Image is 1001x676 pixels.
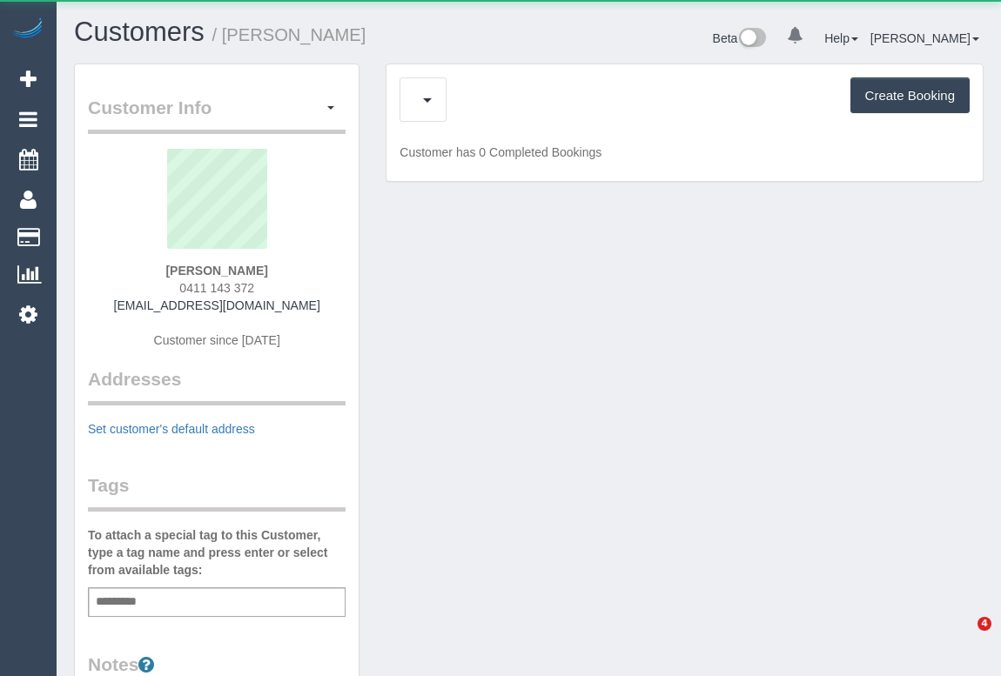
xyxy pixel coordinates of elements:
[212,25,366,44] small: / [PERSON_NAME]
[850,77,970,114] button: Create Booking
[400,144,970,161] p: Customer has 0 Completed Bookings
[977,617,991,631] span: 4
[942,617,984,659] iframe: Intercom live chat
[713,31,767,45] a: Beta
[88,422,255,436] a: Set customer's default address
[88,472,346,512] legend: Tags
[870,31,979,45] a: [PERSON_NAME]
[154,333,280,347] span: Customer since [DATE]
[10,17,45,42] img: Automaid Logo
[88,95,346,134] legend: Customer Info
[74,17,205,47] a: Customers
[824,31,858,45] a: Help
[165,264,267,278] strong: [PERSON_NAME]
[179,281,254,295] span: 0411 143 372
[737,28,766,50] img: New interface
[88,526,346,579] label: To attach a special tag to this Customer, type a tag name and press enter or select from availabl...
[114,298,320,312] a: [EMAIL_ADDRESS][DOMAIN_NAME]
